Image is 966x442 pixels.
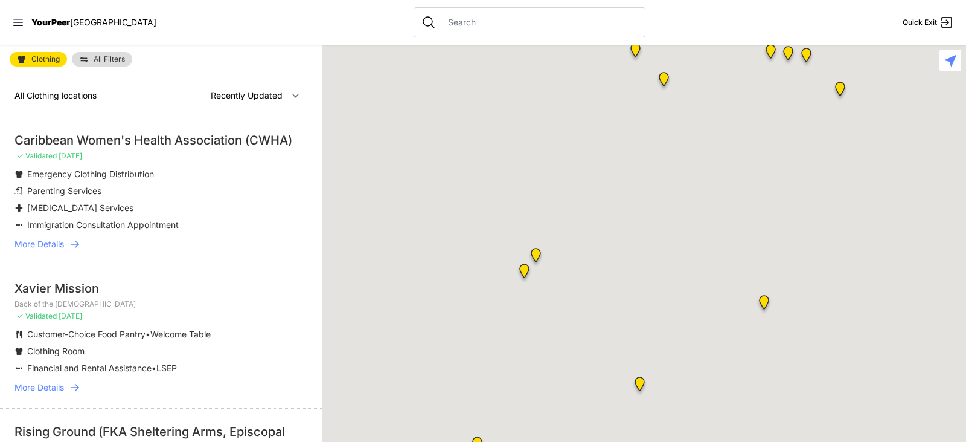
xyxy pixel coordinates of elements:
div: Ford Hall [628,43,643,62]
span: [DATE] [59,311,82,320]
span: All Clothing locations [14,90,97,100]
span: More Details [14,238,64,250]
span: [GEOGRAPHIC_DATA] [70,17,156,27]
input: Search [441,16,638,28]
a: All Filters [72,52,132,67]
a: YourPeer[GEOGRAPHIC_DATA] [31,19,156,26]
span: Welcome Table [150,329,211,339]
div: Avenue Church [756,295,772,314]
div: Manhattan [632,377,647,396]
div: Caribbean Women's Health Association (CWHA) [14,132,307,149]
a: More Details [14,382,307,394]
span: LSEP [156,363,177,373]
div: Main Location [833,82,848,101]
span: All Filters [94,56,125,63]
div: East Harlem [799,48,814,67]
span: Clothing [31,56,60,63]
span: Customer-Choice Food Pantry [27,329,146,339]
span: Immigration Consultation Appointment [27,219,179,230]
div: Manhattan [781,46,796,65]
p: Back of the [DEMOGRAPHIC_DATA] [14,299,307,309]
span: • [146,329,150,339]
span: [DATE] [59,151,82,160]
span: • [152,363,156,373]
div: Xavier Mission [14,280,307,297]
span: Emergency Clothing Distribution [27,169,154,179]
div: Pathways Adult Drop-In Program [528,248,543,267]
span: Parenting Services [27,186,101,196]
span: ✓ Validated [17,311,57,320]
a: Clothing [10,52,67,67]
span: Quick Exit [903,18,937,27]
a: More Details [14,238,307,250]
span: Clothing Room [27,346,85,356]
span: Financial and Rental Assistance [27,363,152,373]
div: The Cathedral Church of St. John the Divine [656,72,671,91]
span: ✓ Validated [17,151,57,160]
span: More Details [14,382,64,394]
span: YourPeer [31,17,70,27]
span: [MEDICAL_DATA] Services [27,203,133,213]
a: Quick Exit [903,15,954,30]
